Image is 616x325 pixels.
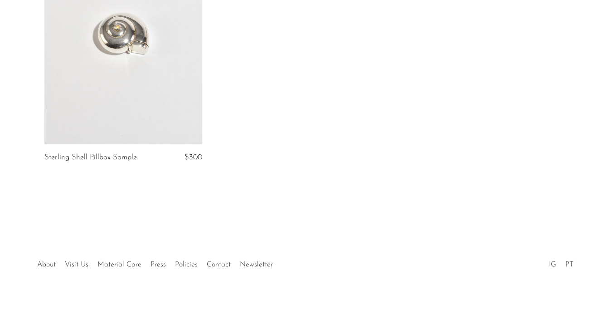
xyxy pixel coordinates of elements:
[544,254,578,271] ul: Social Medias
[549,261,556,268] a: IG
[44,153,137,162] a: Sterling Shell Pillbox Sample
[565,261,573,268] a: PT
[175,261,198,268] a: Policies
[37,261,56,268] a: About
[33,254,277,271] ul: Quick links
[150,261,166,268] a: Press
[184,153,202,161] span: $300
[207,261,231,268] a: Contact
[97,261,141,268] a: Material Care
[65,261,88,268] a: Visit Us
